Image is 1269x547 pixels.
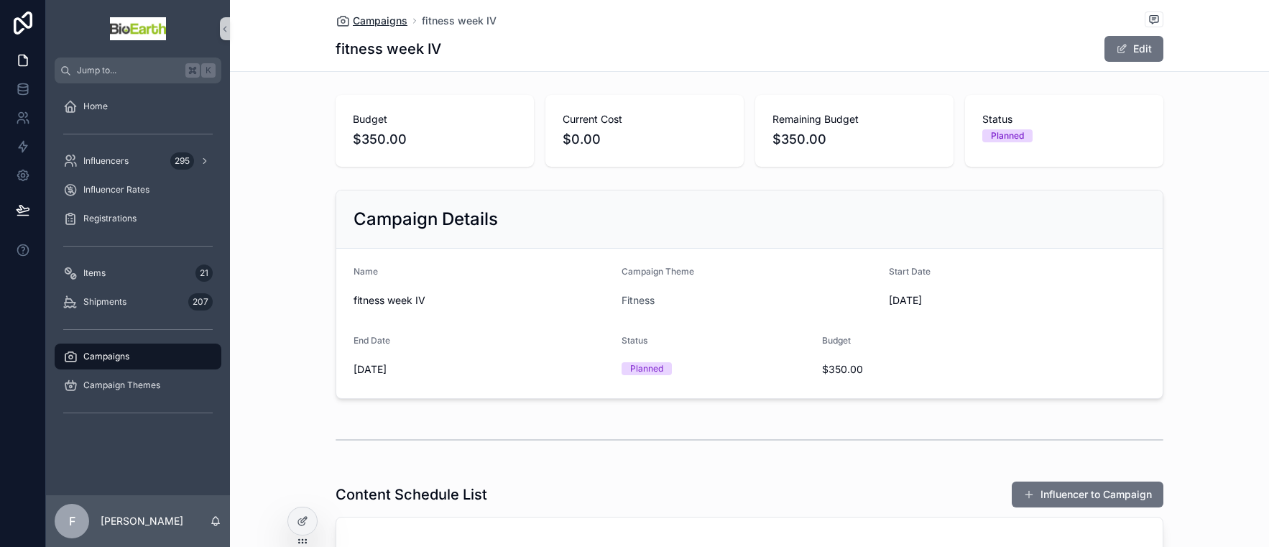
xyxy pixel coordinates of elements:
span: F [69,512,75,530]
div: Planned [630,362,663,375]
span: Start Date [889,266,931,277]
span: Status [622,335,647,346]
a: Influencers295 [55,148,221,174]
div: 207 [188,293,213,311]
span: Campaigns [353,14,407,28]
div: scrollable content [46,83,230,443]
p: [PERSON_NAME] [101,514,183,528]
button: Edit [1104,36,1163,62]
span: Campaign Themes [83,380,160,391]
span: [DATE] [889,293,1145,308]
span: fitness week IV [354,293,610,308]
span: Influencer Rates [83,184,149,196]
h2: Campaign Details [354,208,498,231]
a: Campaign Themes [55,372,221,398]
span: Jump to... [77,65,180,76]
a: Registrations [55,206,221,231]
span: Influencers [83,155,129,167]
h1: fitness week IV [336,39,441,59]
div: 21 [195,265,213,282]
span: Registrations [83,213,137,224]
span: Budget [822,335,851,346]
span: Status [982,112,1146,127]
a: Campaigns [336,14,407,28]
a: fitness week IV [422,14,497,28]
iframe: Spotlight [1,69,27,95]
a: Items21 [55,260,221,286]
span: Campaign Theme [622,266,694,277]
span: $350.00 [822,362,1012,377]
span: Home [83,101,108,112]
div: 295 [170,152,194,170]
a: Influencer Rates [55,177,221,203]
a: Home [55,93,221,119]
span: Current Cost [563,112,726,127]
button: Jump to...K [55,58,221,83]
a: Fitness [622,293,655,308]
a: Shipments207 [55,289,221,315]
span: K [203,65,214,76]
span: Campaigns [83,351,129,362]
a: Campaigns [55,344,221,369]
span: $0.00 [563,129,726,150]
button: Influencer to Campaign [1012,482,1163,507]
span: [DATE] [354,362,610,377]
span: $350.00 [353,129,517,150]
span: Budget [353,112,517,127]
h1: Content Schedule List [336,484,487,505]
span: Shipments [83,296,126,308]
span: $350.00 [772,129,936,150]
span: End Date [354,335,390,346]
span: Remaining Budget [772,112,936,127]
span: Name [354,266,378,277]
img: App logo [110,17,166,40]
div: Planned [991,129,1024,142]
span: Items [83,267,106,279]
